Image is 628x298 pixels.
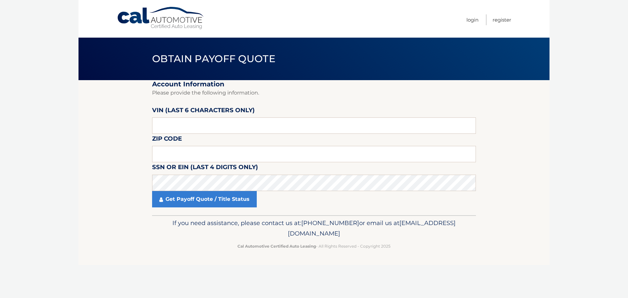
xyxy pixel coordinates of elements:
a: Login [466,14,479,25]
a: Register [493,14,511,25]
span: [PHONE_NUMBER] [301,219,359,227]
span: Obtain Payoff Quote [152,53,275,65]
label: Zip Code [152,134,182,146]
label: VIN (last 6 characters only) [152,105,255,117]
p: Please provide the following information. [152,88,476,97]
h2: Account Information [152,80,476,88]
a: Get Payoff Quote / Title Status [152,191,257,207]
a: Cal Automotive [117,7,205,30]
label: SSN or EIN (last 4 digits only) [152,162,258,174]
p: - All Rights Reserved - Copyright 2025 [156,243,472,250]
strong: Cal Automotive Certified Auto Leasing [237,244,316,249]
p: If you need assistance, please contact us at: or email us at [156,218,472,239]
